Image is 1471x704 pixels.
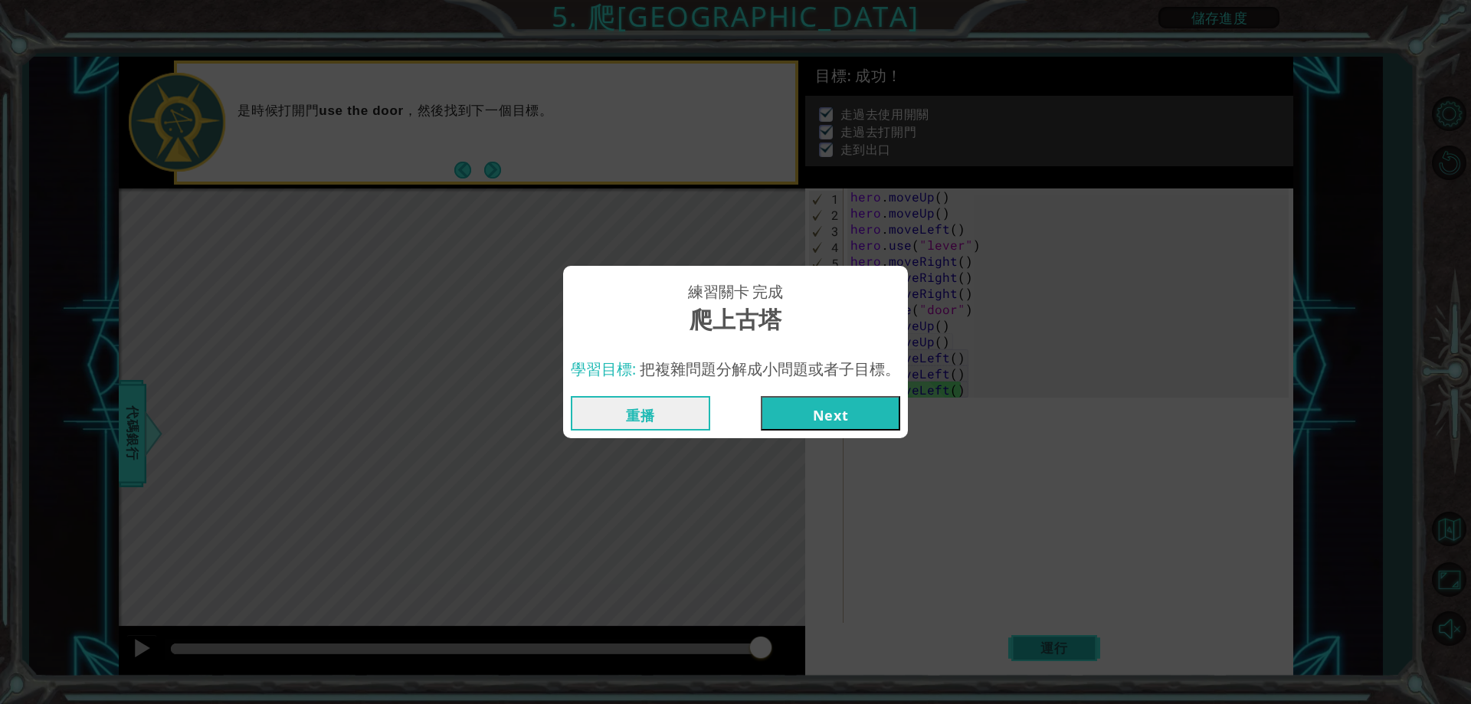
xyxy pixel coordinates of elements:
[690,303,781,336] span: 爬上古塔
[571,359,636,379] span: 學習目標:
[640,359,900,379] span: 把複雜問題分解成小問題或者子目標。
[571,396,710,431] button: 重播
[761,396,900,431] button: Next
[688,281,783,303] span: 練習關卡 完成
